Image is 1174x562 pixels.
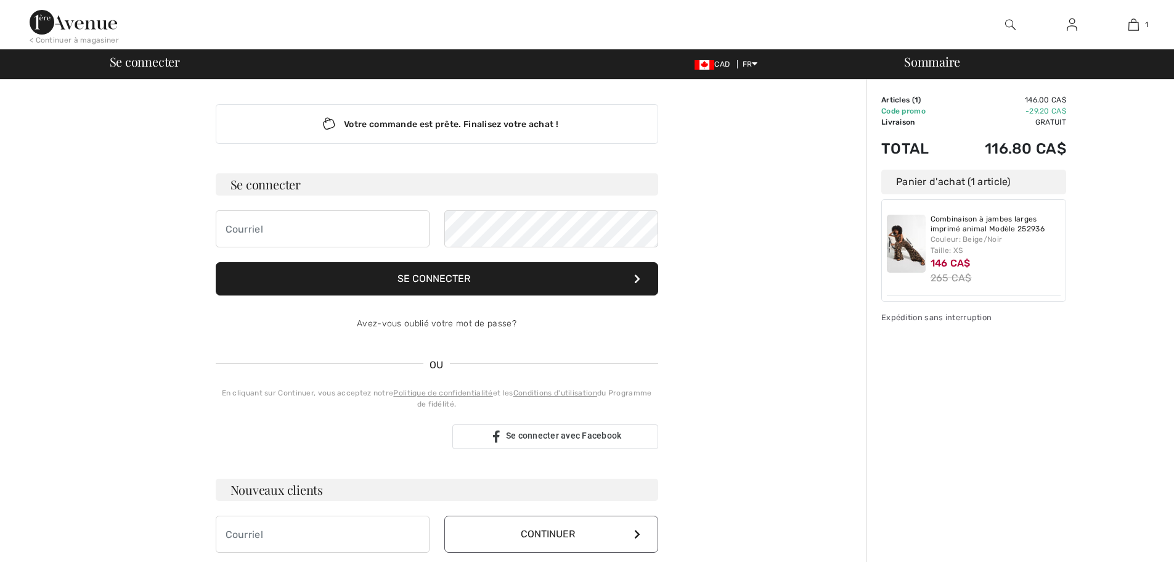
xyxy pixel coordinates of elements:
[950,128,1066,170] td: 116.80 CA$
[887,215,926,273] img: Combinaison à jambes larges imprimé animal Modèle 252936
[1096,525,1162,556] iframe: Ouvre un widget dans lequel vous pouvez chatter avec l’un de nos agents
[30,35,119,46] div: < Continuer à magasiner
[1128,17,1139,32] img: Mon panier
[1145,19,1148,30] span: 1
[931,234,1061,256] div: Couleur: Beige/Noir Taille: XS
[357,318,516,329] a: Avez-vous oublié votre mot de passe?
[216,210,430,247] input: Courriel
[1103,17,1164,32] a: 1
[881,128,950,170] td: Total
[1067,17,1077,32] img: Mes infos
[423,358,450,373] span: OU
[216,262,658,295] button: Se connecter
[695,60,735,68] span: CAD
[931,272,972,284] s: 265 CA$
[216,516,430,553] input: Courriel
[393,389,492,397] a: Politique de confidentialité
[881,94,950,105] td: Articles ( )
[1057,17,1087,33] a: Se connecter
[216,479,658,501] h3: Nouveaux clients
[513,389,597,397] a: Conditions d'utilisation
[931,215,1061,234] a: Combinaison à jambes larges imprimé animal Modèle 252936
[881,170,1066,194] div: Panier d'achat (1 article)
[506,431,622,440] span: Se connecter avec Facebook
[950,117,1066,128] td: Gratuit
[931,257,971,269] span: 146 CA$
[881,312,1066,323] div: Expédition sans interruption
[881,117,950,128] td: Livraison
[950,94,1066,105] td: 146.00 CA$
[695,60,714,70] img: Canadian Dollar
[210,423,449,450] iframe: Bouton "Se connecter avec Google"
[216,104,658,144] div: Votre commande est prête. Finalisez votre achat !
[216,173,658,196] h3: Se connecter
[950,105,1066,117] td: -29.20 CA$
[889,56,1167,68] div: Sommaire
[915,96,918,104] span: 1
[743,60,758,68] span: FR
[110,56,180,68] span: Se connecter
[216,387,658,410] div: En cliquant sur Continuer, vous acceptez notre et les du Programme de fidélité.
[30,10,117,35] img: 1ère Avenue
[881,105,950,117] td: Code promo
[452,424,658,449] a: Se connecter avec Facebook
[1005,17,1016,32] img: recherche
[444,516,658,553] button: Continuer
